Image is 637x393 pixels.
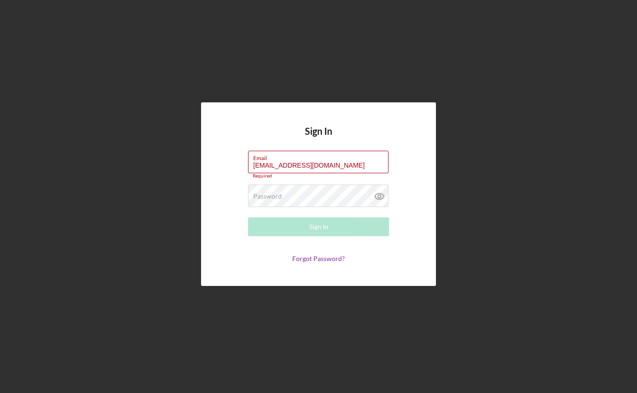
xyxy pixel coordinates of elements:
[305,126,332,151] h4: Sign In
[248,217,389,236] button: Sign In
[292,254,345,262] a: Forgot Password?
[309,217,328,236] div: Sign In
[253,193,282,200] label: Password
[253,151,388,162] label: Email
[248,173,389,179] div: Required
